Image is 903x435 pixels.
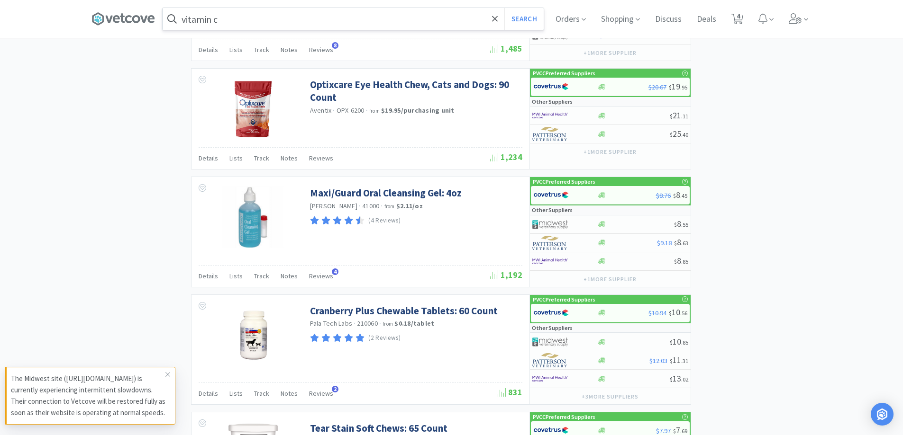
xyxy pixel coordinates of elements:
[396,202,423,210] strong: $2.11 / oz
[669,307,687,318] span: 10
[231,78,274,140] img: 12b77ddbe3d04ce49a708377fc36d781_560141.png
[366,106,368,115] span: ·
[681,357,688,364] span: . 31
[222,304,284,366] img: 727a7bfb660b43d4907e46cde82e2f8a_118299.jpeg
[309,154,333,162] span: Reviews
[670,113,673,120] span: $
[532,254,568,268] img: f6b2451649754179b5b4e0c70c3f7cb0_2.png
[670,373,688,384] span: 13
[532,127,568,141] img: f5e969b455434c6296c6d81ef179fa71_3.png
[674,240,677,247] span: $
[670,376,673,383] span: $
[310,78,520,104] a: Optixcare Eye Health Chew, Cats and Dogs: 90 Count
[368,216,401,226] p: (4 Reviews)
[673,192,676,199] span: $
[680,84,687,91] span: . 95
[681,240,688,247] span: . 63
[222,186,284,248] img: 64a7f43baded4418bc720445ad1d7b04_51740.png
[669,81,687,92] span: 19
[383,320,393,327] span: from
[504,8,544,30] button: Search
[651,15,685,24] a: Discuss
[199,45,218,54] span: Details
[229,45,243,54] span: Lists
[254,389,269,398] span: Track
[681,258,688,265] span: . 85
[381,202,383,210] span: ·
[670,131,673,138] span: $
[532,217,568,231] img: 4dd14cff54a648ac9e977f0c5da9bc2e_5.png
[309,389,333,398] span: Reviews
[681,131,688,138] span: . 40
[310,106,332,115] a: Aventix
[533,295,595,304] p: PVCC Preferred Suppliers
[532,323,573,332] p: Other Suppliers
[199,272,218,280] span: Details
[532,205,573,214] p: Other Suppliers
[670,357,673,364] span: $
[532,372,568,386] img: f6b2451649754179b5b4e0c70c3f7cb0_2.png
[310,319,353,328] a: Pala-Tech Labs
[681,376,688,383] span: . 02
[670,355,688,365] span: 11
[199,389,218,398] span: Details
[310,186,462,199] a: Maxi/Guard Oral Cleansing Gel: 4oz
[674,258,677,265] span: $
[229,389,243,398] span: Lists
[533,69,595,78] p: PVCC Preferred Suppliers
[332,42,338,49] span: 8
[648,309,666,317] span: $10.94
[333,106,335,115] span: ·
[490,151,522,162] span: 1,234
[693,15,720,24] a: Deals
[674,237,688,248] span: 8
[673,189,687,200] span: 8
[337,106,365,115] span: OPX-6200
[281,272,298,280] span: Notes
[229,272,243,280] span: Lists
[579,145,641,159] button: +1more supplier
[680,310,687,317] span: . 56
[309,272,333,280] span: Reviews
[498,387,522,398] span: 831
[381,106,455,115] strong: $19.95 / purchasing unit
[669,84,672,91] span: $
[533,188,569,202] img: 77fca1acd8b6420a9015268ca798ef17_1.png
[379,319,381,328] span: ·
[657,239,672,247] span: $9.18
[254,154,269,162] span: Track
[357,319,378,328] span: 210060
[310,202,357,210] a: [PERSON_NAME]
[532,335,568,349] img: 4dd14cff54a648ac9e977f0c5da9bc2e_5.png
[680,192,687,199] span: . 45
[670,32,673,39] span: $
[656,426,671,435] span: $7.97
[681,339,688,346] span: . 85
[332,386,338,392] span: 2
[648,83,666,91] span: $20.67
[490,269,522,280] span: 1,192
[533,412,595,421] p: PVCC Preferred Suppliers
[394,319,434,328] strong: $0.18 / tablet
[674,255,688,266] span: 8
[254,45,269,54] span: Track
[281,45,298,54] span: Notes
[163,8,544,30] input: Search by item, sku, manufacturer, ingredient, size...
[728,16,747,25] a: 4
[532,236,568,250] img: f5e969b455434c6296c6d81ef179fa71_3.png
[674,221,677,228] span: $
[533,306,569,320] img: 77fca1acd8b6420a9015268ca798ef17_1.png
[532,353,568,367] img: f5e969b455434c6296c6d81ef179fa71_3.png
[670,128,688,139] span: 25
[254,272,269,280] span: Track
[532,108,568,123] img: f6b2451649754179b5b4e0c70c3f7cb0_2.png
[577,390,643,403] button: +3more suppliers
[310,304,498,317] a: Cranberry Plus Chewable Tablets: 60 Count
[11,373,165,418] p: The Midwest site ([URL][DOMAIN_NAME]) is currently experiencing intermittent slowdowns. Their con...
[281,389,298,398] span: Notes
[362,202,379,210] span: 41000
[670,336,688,347] span: 10
[532,97,573,106] p: Other Suppliers
[673,427,676,435] span: $
[670,29,688,40] span: 48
